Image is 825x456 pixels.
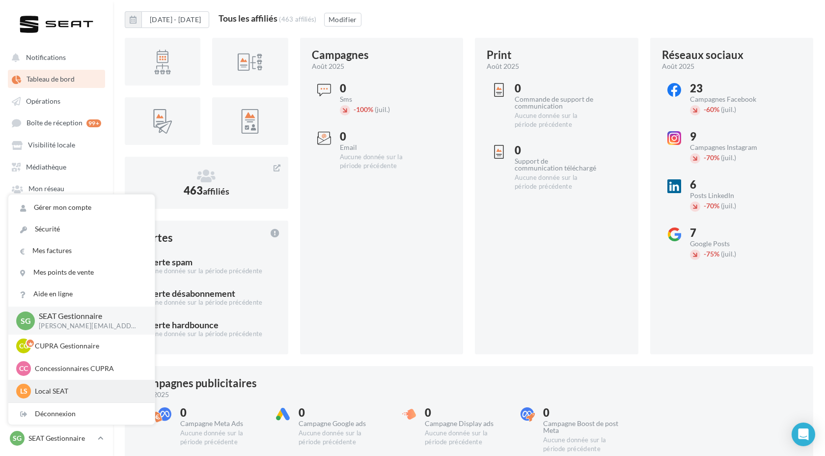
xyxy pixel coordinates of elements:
div: Déconnexion [8,403,155,425]
div: Aucune donnée sur la période précédente [515,173,597,191]
a: SG SEAT Gestionnaire [8,429,105,448]
div: Campagnes publicitaires [137,378,257,389]
span: SG [13,433,22,443]
div: 23 [690,83,772,94]
a: Visibilité locale [6,136,107,153]
span: LS [20,386,27,396]
span: Opérations [26,97,60,105]
p: [PERSON_NAME][EMAIL_ADDRESS][DOMAIN_NAME][PERSON_NAME] [39,322,139,331]
div: 0 [515,83,597,94]
div: Aucune donnée sur la période précédente [340,153,422,171]
div: Campagnes Instagram [690,144,772,151]
span: - [704,105,706,114]
a: Mes points de vente [8,261,155,283]
div: 0 [140,319,273,330]
div: Campagne Display ads [425,420,507,427]
span: 60% [704,105,719,114]
span: (juil.) [721,153,736,162]
span: 70% [704,201,719,210]
span: - [704,153,706,162]
button: [DATE] - [DATE] [125,11,209,28]
div: Tous les affiliés [219,14,277,23]
p: Concessionnaires CUPRA [35,364,143,373]
span: août 2025 [662,61,694,71]
div: Aucune donnée sur la période précédente [515,112,597,129]
span: (juil.) [375,105,390,114]
button: Modifier [324,13,361,27]
div: alerte spam [147,257,192,266]
div: Print [487,50,512,60]
span: - [704,250,706,258]
div: 0 [543,407,625,418]
div: alerte hardbounce [147,320,219,329]
span: SG [21,315,31,326]
span: Tableau de bord [27,75,75,84]
div: alerte désabonnement [147,289,235,298]
span: (juil.) [721,201,736,210]
span: août 2025 [487,61,519,71]
div: Aucune donnée sur la période précédente [140,330,273,339]
div: Aucune donnée sur la période précédente [425,429,507,447]
a: Mes factures [8,240,155,261]
div: 0 [140,256,273,267]
div: Aucune donnée sur la période précédente [180,429,262,447]
span: (juil.) [721,105,736,114]
span: affiliés [203,186,229,197]
div: Support de communication téléchargé [515,158,597,171]
span: 70% [704,153,719,162]
span: 75% [704,250,719,258]
div: 0 [299,407,381,418]
div: 0 [340,83,422,94]
div: Email [340,144,422,151]
a: PLV et print personnalisable [6,223,107,250]
span: août 2025 [312,61,344,71]
div: 0 [515,145,597,156]
div: Campagne Boost de post Meta [543,420,625,434]
div: Commande de support de communication [515,96,597,110]
a: Médiathèque [6,158,107,175]
span: 463 [184,184,229,197]
div: 99+ [86,119,101,127]
button: Notifications [6,48,103,66]
a: Gérer mon compte [8,197,155,218]
span: - [704,201,706,210]
a: Campagnes [6,201,107,219]
span: Mon réseau [28,185,64,193]
div: 9 [690,131,772,142]
span: Médiathèque [26,163,66,171]
div: Aucune donnée sur la période précédente [299,429,381,447]
div: (463 affiliés) [279,15,317,23]
div: Posts LinkedIn [690,192,772,199]
div: Réseaux sociaux [662,50,743,60]
a: Aide en ligne [8,283,155,305]
div: Sms [340,96,422,103]
p: Local SEAT [35,386,143,396]
p: SEAT Gestionnaire [39,311,139,322]
a: Mon réseau [6,179,107,197]
div: 7 [690,228,772,238]
div: 0 [180,407,262,418]
div: Campagne Google ads [299,420,381,427]
span: 100% [354,105,373,114]
div: 0 [340,131,422,142]
div: 6 [690,179,772,190]
a: Sécurité [8,218,155,240]
div: Campagnes Facebook [690,96,772,103]
div: Aucune donnée sur la période précédente [543,436,625,454]
span: Notifications [26,53,66,61]
div: 0 [140,287,273,298]
span: CG [19,341,28,351]
div: Campagne Meta Ads [180,420,262,427]
span: Visibilité locale [28,141,75,149]
span: (juil.) [721,250,736,258]
button: [DATE] - [DATE] [141,11,209,28]
p: SEAT Gestionnaire [28,433,94,443]
span: Boîte de réception [27,119,82,127]
span: - [354,105,356,114]
div: Campagnes [312,50,369,60]
span: CC [19,364,28,373]
div: Open Intercom Messenger [792,423,815,446]
a: Opérations [6,92,107,110]
p: CUPRA Gestionnaire [35,341,143,351]
a: Boîte de réception 99+ [6,114,107,132]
